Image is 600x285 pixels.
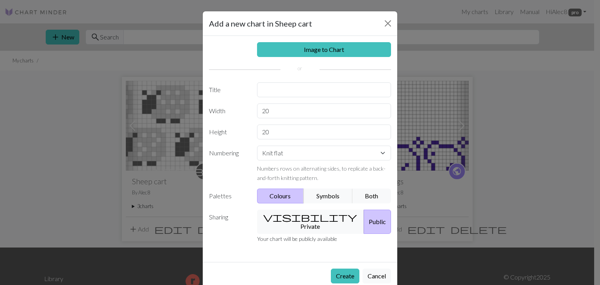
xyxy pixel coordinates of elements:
button: Private [257,210,364,234]
button: Colours [257,189,304,203]
span: visibility [263,212,357,223]
button: Public [364,210,391,234]
label: Title [204,82,252,97]
label: Palettes [204,189,252,203]
label: Sharing [204,210,252,234]
button: Cancel [362,269,391,283]
small: Your chart will be publicly available [257,235,337,242]
a: Image to Chart [257,42,391,57]
button: Symbols [304,189,353,203]
button: Both [352,189,391,203]
h5: Add a new chart in Sheep cart [209,18,312,29]
label: Numbering [204,146,252,182]
button: Close [382,17,394,30]
label: Width [204,103,252,118]
small: Numbers rows on alternating sides, to replicate a back-and-forth knitting pattern. [257,165,386,181]
button: Create [331,269,359,283]
label: Height [204,125,252,139]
